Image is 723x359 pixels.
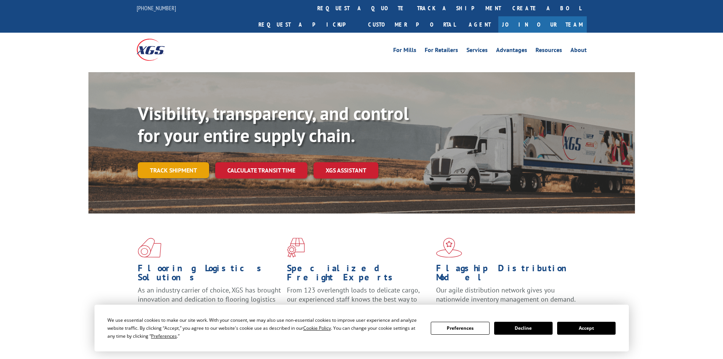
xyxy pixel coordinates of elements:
a: Resources [536,47,562,55]
a: For Retailers [425,47,458,55]
img: xgs-icon-total-supply-chain-intelligence-red [138,238,161,258]
button: Decline [494,322,553,335]
b: Visibility, transparency, and control for your entire supply chain. [138,101,409,147]
a: Agent [461,16,498,33]
a: For Mills [393,47,416,55]
img: xgs-icon-flagship-distribution-model-red [436,238,462,258]
span: Our agile distribution network gives you nationwide inventory management on demand. [436,286,576,304]
a: About [570,47,587,55]
div: We use essential cookies to make our site work. With your consent, we may also use non-essential ... [107,316,422,340]
a: Track shipment [138,162,209,178]
h1: Specialized Freight Experts [287,264,430,286]
span: Preferences [151,333,177,339]
button: Accept [557,322,616,335]
span: Cookie Policy [303,325,331,331]
h1: Flagship Distribution Model [436,264,580,286]
button: Preferences [431,322,489,335]
h1: Flooring Logistics Solutions [138,264,281,286]
a: Join Our Team [498,16,587,33]
a: Customer Portal [362,16,461,33]
a: Calculate transit time [215,162,307,179]
div: Cookie Consent Prompt [95,305,629,351]
a: Advantages [496,47,527,55]
a: XGS ASSISTANT [313,162,378,179]
p: From 123 overlength loads to delicate cargo, our experienced staff knows the best way to move you... [287,286,430,319]
img: xgs-icon-focused-on-flooring-red [287,238,305,258]
a: Services [466,47,488,55]
span: As an industry carrier of choice, XGS has brought innovation and dedication to flooring logistics... [138,286,281,313]
a: Request a pickup [253,16,362,33]
a: [PHONE_NUMBER] [137,4,176,12]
